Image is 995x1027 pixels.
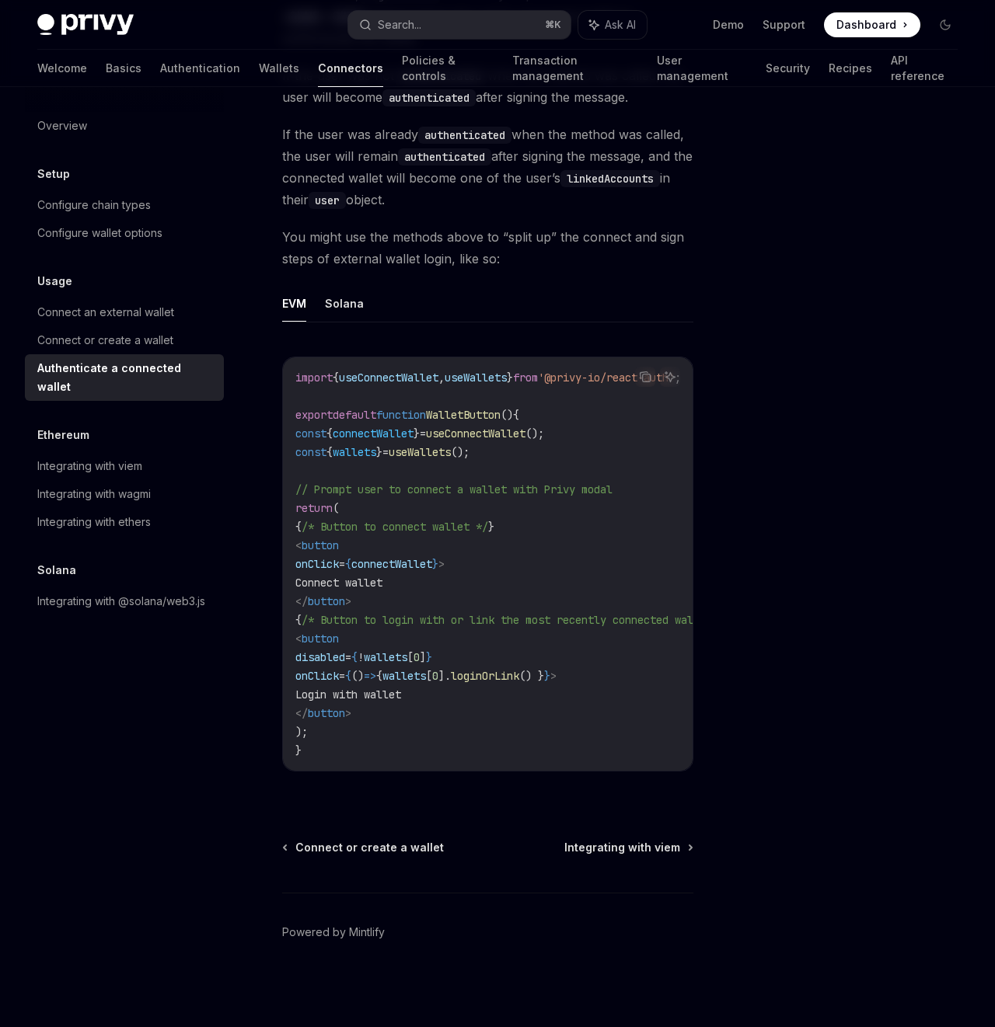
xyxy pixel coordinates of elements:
div: Configure chain types [37,196,151,214]
span: = [420,426,426,440]
a: Connect or create a wallet [284,840,444,855]
span: onClick [295,557,339,571]
a: Authentication [160,50,240,87]
div: Integrating with ethers [37,513,151,531]
a: Wallets [259,50,299,87]
a: Policies & controls [402,50,494,87]
span: > [345,594,351,608]
button: EVM [282,285,306,322]
a: Connectors [318,50,383,87]
code: linkedAccounts [560,170,660,187]
span: </ [295,706,308,720]
span: useConnectWallet [339,371,438,385]
button: Ask AI [660,367,680,387]
span: useConnectWallet [426,426,525,440]
span: Login with wallet [295,688,401,701]
code: authenticated [418,127,511,144]
span: '@privy-io/react-auth' [538,371,675,385]
div: Connect or create a wallet [37,331,173,350]
span: { [326,426,333,440]
a: Integrating with viem [564,840,692,855]
a: Integrating with viem [25,452,224,480]
span: import [295,371,333,385]
span: useWallets [445,371,507,385]
span: { [295,613,302,627]
span: Ask AI [605,17,636,33]
div: Authenticate a connected wallet [37,359,215,396]
span: Connect or create a wallet [295,840,444,855]
span: button [302,538,339,552]
span: ]. [438,669,451,683]
span: { [326,445,333,459]
div: Configure wallet options [37,224,162,242]
span: loginOrLink [451,669,519,683]
span: { [513,408,519,422]
a: Overview [25,112,224,140]
span: Integrating with viem [564,840,680,855]
span: , [438,371,445,385]
span: } [426,650,432,664]
div: Connect an external wallet [37,303,174,322]
span: button [308,706,345,720]
a: Configure wallet options [25,219,224,247]
span: const [295,426,326,440]
span: /* Button to login with or link the most recently connected wallet */ [302,613,731,627]
span: } [544,669,550,683]
span: ! [358,650,364,664]
span: button [308,594,345,608]
span: } [507,371,513,385]
a: Welcome [37,50,87,87]
span: Connect wallet [295,576,382,590]
a: Authenticate a connected wallet [25,354,224,401]
a: Recipes [829,50,872,87]
span: } [376,445,382,459]
img: dark logo [37,14,134,36]
div: Integrating with wagmi [37,485,151,503]
span: } [432,557,438,571]
span: [ [407,650,414,664]
span: wallets [333,445,376,459]
span: connectWallet [333,426,414,440]
div: Integrating with @solana/web3.js [37,592,205,611]
span: () [351,669,364,683]
span: } [295,743,302,757]
button: Search...⌘K [348,11,571,39]
span: } [414,426,420,440]
span: < [295,538,302,552]
a: Support [763,17,805,33]
a: Configure chain types [25,191,224,219]
h5: Usage [37,272,72,291]
span: 0 [432,669,438,683]
span: /* Button to connect wallet */ [302,520,488,534]
span: button [302,632,339,646]
div: Integrating with viem [37,457,142,475]
a: Dashboard [824,12,920,37]
span: { [333,371,339,385]
span: const [295,445,326,459]
span: ⌘ K [545,19,561,31]
span: ] [420,650,426,664]
code: authenticated [382,89,476,106]
span: If the user was already when the method was called, the user will remain after signing the messag... [282,124,693,211]
a: Connect an external wallet [25,298,224,326]
span: export [295,408,333,422]
span: </ [295,594,308,608]
span: () } [519,669,544,683]
span: default [333,408,376,422]
span: You might use the methods above to “split up” the connect and sign steps of external wallet login... [282,226,693,270]
a: Integrating with wagmi [25,480,224,508]
span: = [345,650,351,664]
span: } [488,520,494,534]
a: API reference [891,50,958,87]
a: Connect or create a wallet [25,326,224,354]
span: > [345,706,351,720]
span: [ [426,669,432,683]
span: < [295,632,302,646]
span: onClick [295,669,339,683]
code: user [309,192,346,209]
button: Toggle dark mode [933,12,958,37]
h5: Ethereum [37,426,89,444]
a: Transaction management [512,50,639,87]
span: connectWallet [351,557,432,571]
span: > [550,669,557,683]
